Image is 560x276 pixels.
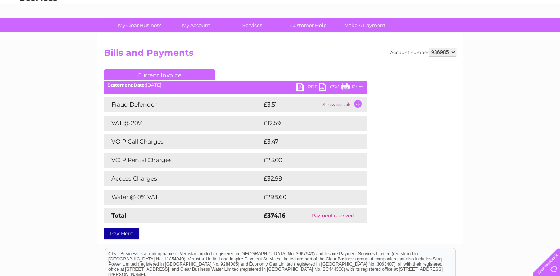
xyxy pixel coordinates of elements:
[341,83,363,93] a: Print
[319,83,341,93] a: CSV
[496,31,506,37] a: Blog
[104,69,215,80] a: Current Invoice
[390,48,456,57] div: Account number
[469,31,491,37] a: Telecoms
[111,212,127,219] strong: Total
[104,190,262,205] td: Water @ 0% VAT
[104,228,139,239] a: Pay Here
[108,82,146,88] b: Statement Date:
[104,153,262,168] td: VOIP Rental Charges
[105,4,455,36] div: Clear Business is a trading name of Verastar Limited (registered in [GEOGRAPHIC_DATA] No. 3667643...
[299,208,366,223] td: Payment received
[104,48,456,62] h2: Bills and Payments
[420,4,472,13] a: 0333 014 3131
[165,18,227,32] a: My Account
[262,97,321,112] td: £3.51
[104,97,262,112] td: Fraud Defender
[262,134,349,149] td: £3.47
[448,31,465,37] a: Energy
[104,116,262,131] td: VAT @ 20%
[536,31,553,37] a: Log out
[109,18,170,32] a: My Clear Business
[430,31,444,37] a: Water
[296,83,319,93] a: PDF
[334,18,395,32] a: Make A Payment
[104,171,262,186] td: Access Charges
[262,116,351,131] td: £12.59
[262,153,352,168] td: £23.00
[278,18,339,32] a: Customer Help
[104,134,262,149] td: VOIP Call Charges
[511,31,529,37] a: Contact
[222,18,283,32] a: Services
[262,190,354,205] td: £298.60
[104,83,367,88] div: [DATE]
[264,212,285,219] strong: £374.16
[20,19,57,42] img: logo.png
[321,97,367,112] td: Show details
[262,171,352,186] td: £32.99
